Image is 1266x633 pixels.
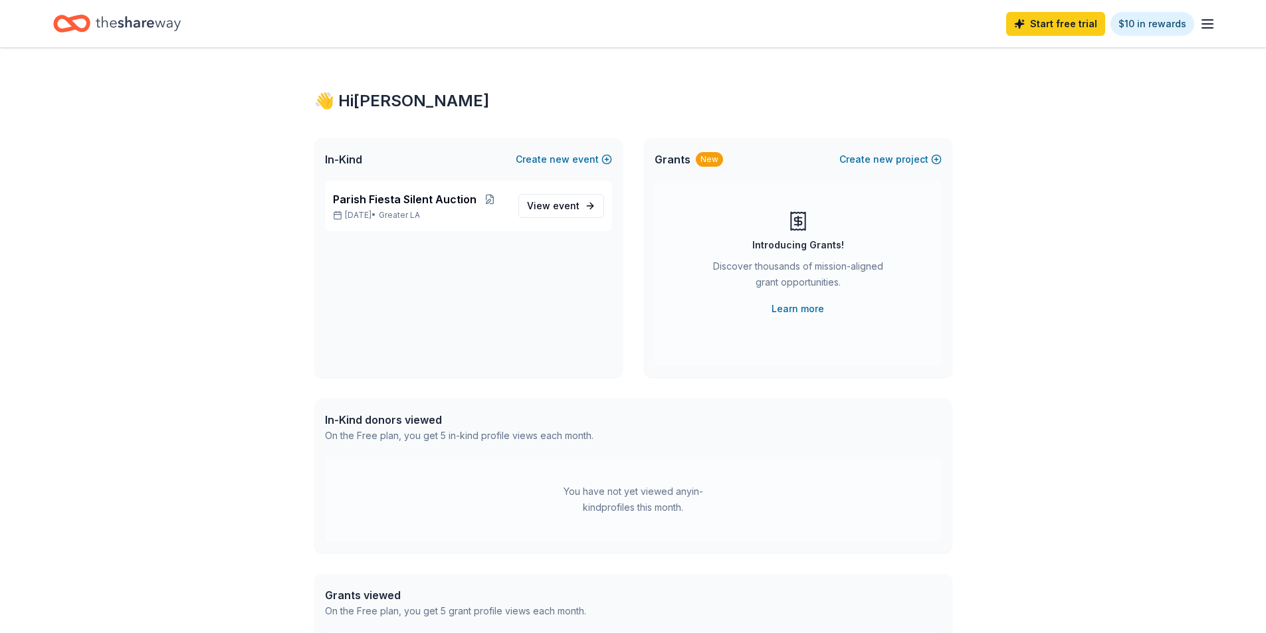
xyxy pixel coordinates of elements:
[518,194,604,218] a: View event
[708,258,889,296] div: Discover thousands of mission-aligned grant opportunities.
[752,237,844,253] div: Introducing Grants!
[655,151,690,167] span: Grants
[550,484,716,515] div: You have not yet viewed any in-kind profiles this month.
[527,198,580,214] span: View
[839,151,942,167] button: Createnewproject
[516,151,612,167] button: Createnewevent
[325,151,362,167] span: In-Kind
[1110,12,1194,36] a: $10 in rewards
[379,210,420,221] span: Greater LA
[772,301,824,317] a: Learn more
[314,90,952,112] div: 👋 Hi [PERSON_NAME]
[325,428,593,444] div: On the Free plan, you get 5 in-kind profile views each month.
[550,151,570,167] span: new
[696,152,723,167] div: New
[1006,12,1105,36] a: Start free trial
[873,151,893,167] span: new
[53,8,181,39] a: Home
[333,191,476,207] span: Parish Fiesta Silent Auction
[553,200,580,211] span: event
[325,587,586,603] div: Grants viewed
[333,210,508,221] p: [DATE] •
[325,603,586,619] div: On the Free plan, you get 5 grant profile views each month.
[325,412,593,428] div: In-Kind donors viewed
